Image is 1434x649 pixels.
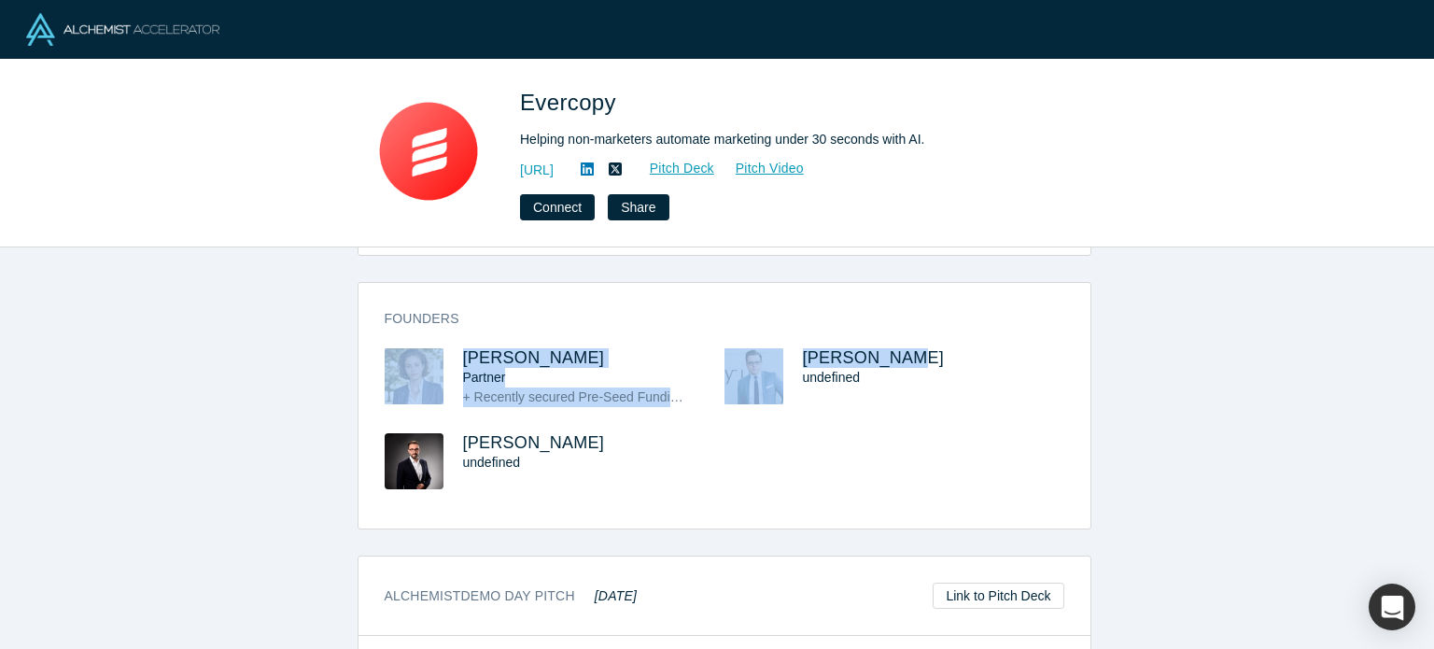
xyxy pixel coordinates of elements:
[463,455,521,470] span: undefined
[385,348,443,404] img: Deniz Ozgur's Profile Image
[629,158,715,179] a: Pitch Deck
[363,86,494,217] img: Evercopy's Logo
[520,90,623,115] span: Evercopy
[724,348,783,404] img: Erdal Cokol's Profile Image
[715,158,805,179] a: Pitch Video
[520,194,595,220] button: Connect
[595,588,637,603] em: [DATE]
[385,586,638,606] h3: Alchemist Demo Day Pitch
[463,370,506,385] span: Partner
[520,161,554,180] a: [URL]
[933,583,1063,609] a: Link to Pitch Deck
[385,433,443,489] img: Osman Aktepe's Profile Image
[463,433,605,452] a: [PERSON_NAME]
[385,309,1038,329] h3: Founders
[803,348,945,367] a: [PERSON_NAME]
[463,348,605,367] a: [PERSON_NAME]
[26,13,219,46] img: Alchemist Logo
[608,194,668,220] button: Share
[520,130,1043,149] div: Helping non-marketers automate marketing under 30 seconds with AI.
[803,370,861,385] span: undefined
